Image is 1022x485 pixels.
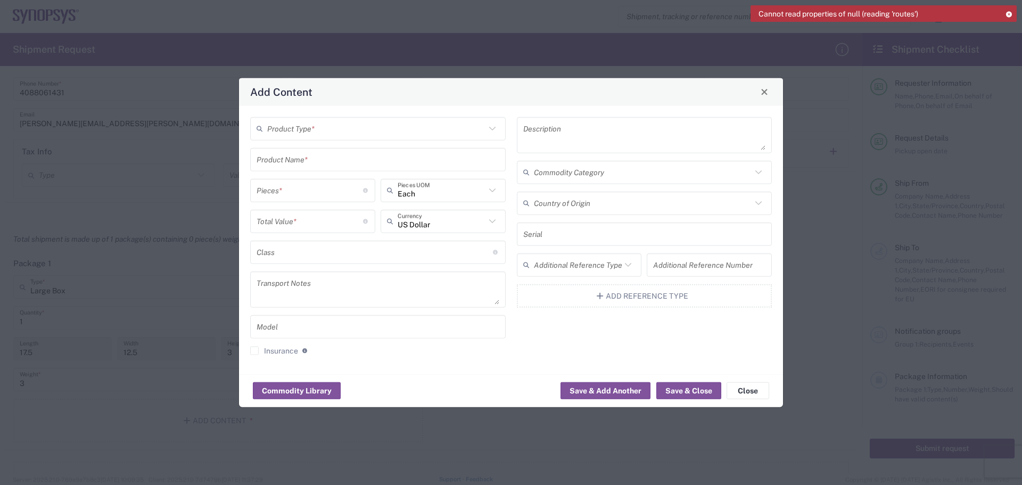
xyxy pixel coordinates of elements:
[561,382,650,399] button: Save & Add Another
[253,382,341,399] button: Commodity Library
[759,9,918,19] span: Cannot read properties of null (reading 'routes')
[727,382,769,399] button: Close
[517,284,772,307] button: Add Reference Type
[250,346,298,355] label: Insurance
[757,84,772,99] button: Close
[250,84,312,100] h4: Add Content
[656,382,721,399] button: Save & Close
